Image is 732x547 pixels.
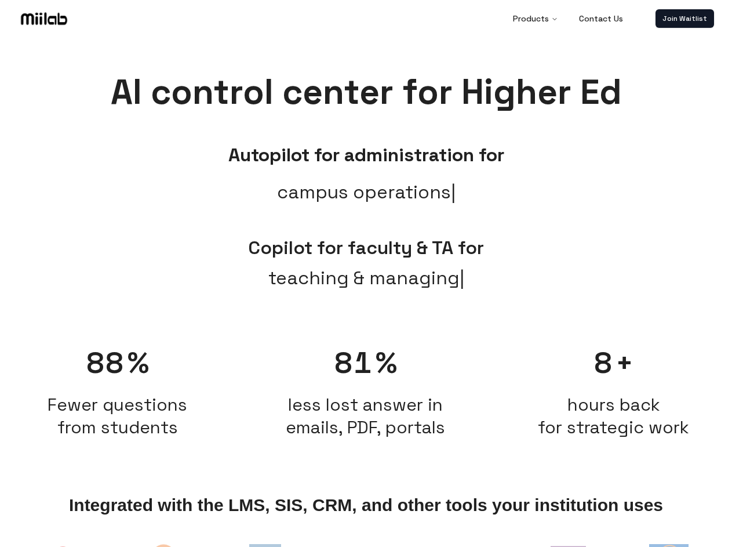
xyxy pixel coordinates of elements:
nav: Main [504,7,632,30]
a: Contact Us [570,7,632,30]
img: Logo [19,10,70,27]
span: 81 [334,345,373,382]
span: 8 [594,345,614,382]
span: + [616,345,633,382]
span: Copilot for faculty & TA for [248,236,484,259]
a: Join Waitlist [655,9,714,28]
h2: less lost answer in emails, PDF, portals [247,393,484,439]
span: AI control center for Higher Ed [111,70,622,114]
button: Products [504,7,567,30]
span: campus operations [277,178,456,206]
span: % [128,345,149,382]
b: Autopilot for administration for [228,143,504,166]
span: Integrated with the LMS, SIS, CRM, and other tools your institution uses [69,495,663,515]
span: % [376,345,397,382]
span: 88 [86,345,125,382]
span: teaching & managing [268,264,464,292]
span: hours back for strategic work [538,393,689,439]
